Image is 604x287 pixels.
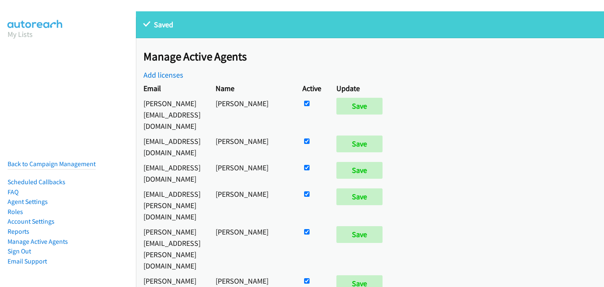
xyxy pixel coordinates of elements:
input: Save [336,162,383,179]
td: [EMAIL_ADDRESS][DOMAIN_NAME] [136,160,208,186]
td: [PERSON_NAME] [208,133,295,160]
td: [PERSON_NAME][EMAIL_ADDRESS][DOMAIN_NAME] [136,96,208,133]
td: [EMAIL_ADDRESS][DOMAIN_NAME] [136,133,208,160]
td: [PERSON_NAME] [208,186,295,224]
th: Update [329,81,394,96]
a: Email Support [8,257,47,265]
h2: Manage Active Agents [143,50,604,64]
a: Scheduled Callbacks [8,178,65,186]
a: Agent Settings [8,198,48,206]
a: Sign Out [8,247,31,255]
th: Name [208,81,295,96]
a: Manage Active Agents [8,237,68,245]
a: Account Settings [8,217,55,225]
p: Saved [143,19,596,30]
th: Active [295,81,329,96]
td: [PERSON_NAME] [208,224,295,273]
a: Reports [8,227,29,235]
a: Roles [8,208,23,216]
input: Save [336,136,383,152]
input: Save [336,226,383,243]
td: [EMAIL_ADDRESS][PERSON_NAME][DOMAIN_NAME] [136,186,208,224]
th: Email [136,81,208,96]
input: Save [336,188,383,205]
td: [PERSON_NAME] [208,96,295,133]
td: [PERSON_NAME] [208,160,295,186]
a: FAQ [8,188,18,196]
a: Add licenses [143,70,183,80]
a: Back to Campaign Management [8,160,96,168]
input: Save [336,98,383,115]
td: [PERSON_NAME][EMAIL_ADDRESS][PERSON_NAME][DOMAIN_NAME] [136,224,208,273]
a: My Lists [8,29,33,39]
